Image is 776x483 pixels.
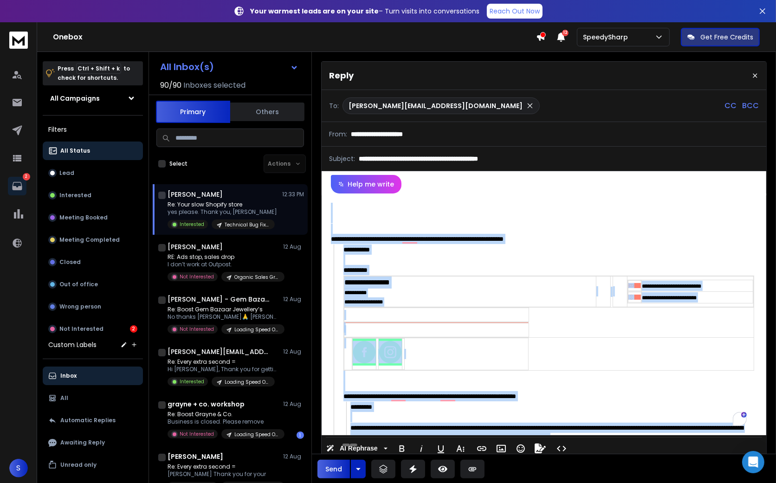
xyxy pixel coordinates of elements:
[329,69,354,82] p: Reply
[43,253,143,271] button: Closed
[512,439,530,458] button: Emoticons
[43,123,143,136] h3: Filters
[338,444,380,452] span: AI Rephrase
[283,296,304,303] p: 12 Aug
[492,439,510,458] button: Insert Image (Ctrl+P)
[317,460,350,478] button: Send
[59,281,98,288] p: Out of office
[9,32,28,49] img: logo
[490,6,540,16] p: Reach Out Now
[60,394,68,402] p: All
[283,400,304,408] p: 12 Aug
[329,101,339,110] p: To:
[168,411,279,418] p: Re: Boost Grayne & Co.
[724,100,737,111] p: CC
[23,173,30,180] p: 2
[234,274,279,281] p: Organic Sales Growth
[180,326,214,333] p: Not Interested
[742,100,759,111] p: BCC
[452,439,469,458] button: More Text
[59,236,120,244] p: Meeting Completed
[43,367,143,385] button: Inbox
[43,456,143,474] button: Unread only
[681,28,760,46] button: Get Free Credits
[168,261,279,268] p: I don’t work at Outpost.
[234,326,279,333] p: Loading Speed Optimization
[160,80,181,91] span: 90 / 90
[168,242,223,251] h1: [PERSON_NAME]
[230,102,304,122] button: Others
[531,439,549,458] button: Signature
[282,191,304,198] p: 12:33 PM
[168,418,279,425] p: Business is closed. Please remove
[628,295,634,300] img: link-icon-2x.png
[59,214,108,221] p: Meeting Booked
[168,190,223,199] h1: [PERSON_NAME]
[60,372,77,380] p: Inbox
[180,221,204,228] p: Interested
[168,306,279,313] p: Re: Boost Gem Bazaar Jewellery’s
[43,411,143,430] button: Automatic Replies
[50,94,100,103] h1: All Campaigns
[473,439,491,458] button: Insert Link (Ctrl+K)
[43,275,143,294] button: Out of office
[48,340,97,349] h3: Custom Labels
[583,32,632,42] p: SpeedySharp
[331,175,401,193] button: Help me write
[329,154,355,163] p: Subject:
[130,325,137,333] div: 2
[168,201,277,208] p: Re: Your slow Shopify store
[43,208,143,227] button: Meeting Booked
[413,439,430,458] button: Italic (Ctrl+I)
[76,63,121,74] span: Ctrl + Shift + k
[168,399,245,409] h1: grayne + co. workshop
[43,186,143,205] button: Interested
[59,169,74,177] p: Lead
[168,463,279,470] p: Re: Every extra second =
[53,32,536,43] h1: Onebox
[225,221,269,228] p: Technical Bug Fixing and Loading Speed
[393,439,411,458] button: Bold (Ctrl+B)
[742,451,764,473] div: Open Intercom Messenger
[180,273,214,280] p: Not Interested
[628,283,634,288] img: email-icon-2x.png
[225,379,269,386] p: Loading Speed Optimization
[168,208,277,216] p: yes please. Thank you, [PERSON_NAME]
[43,89,143,108] button: All Campaigns
[59,303,101,310] p: Wrong person
[168,358,279,366] p: Re: Every extra second =
[43,320,143,338] button: Not Interested2
[283,243,304,251] p: 12 Aug
[43,433,143,452] button: Awaiting Reply
[553,439,570,458] button: Code View
[183,80,246,91] h3: Inboxes selected
[59,258,81,266] p: Closed
[168,347,270,356] h1: [PERSON_NAME][EMAIL_ADDRESS][DOMAIN_NAME]
[8,177,26,195] a: 2
[700,32,753,42] p: Get Free Credits
[168,470,279,478] p: [PERSON_NAME] Thank you for your
[349,101,523,110] p: [PERSON_NAME][EMAIL_ADDRESS][DOMAIN_NAME]
[487,4,543,19] a: Reach Out Now
[283,453,304,460] p: 12 Aug
[329,129,347,139] p: From:
[169,160,188,167] label: Select
[59,325,103,333] p: Not Interested
[156,101,230,123] button: Primary
[60,147,90,155] p: All Status
[43,297,143,316] button: Wrong person
[43,142,143,160] button: All Status
[322,193,763,435] div: To enrich screen reader interactions, please activate Accessibility in Grammarly extension settings
[432,439,450,458] button: Underline (Ctrl+U)
[9,459,28,477] button: S
[43,164,143,182] button: Lead
[180,431,214,438] p: Not Interested
[60,439,105,446] p: Awaiting Reply
[58,64,130,83] p: Press to check for shortcuts.
[250,6,479,16] p: – Turn visits into conversations
[59,192,91,199] p: Interested
[168,295,270,304] h1: [PERSON_NAME] - Gem Bazaar
[43,389,143,407] button: All
[324,439,389,458] button: AI Rephrase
